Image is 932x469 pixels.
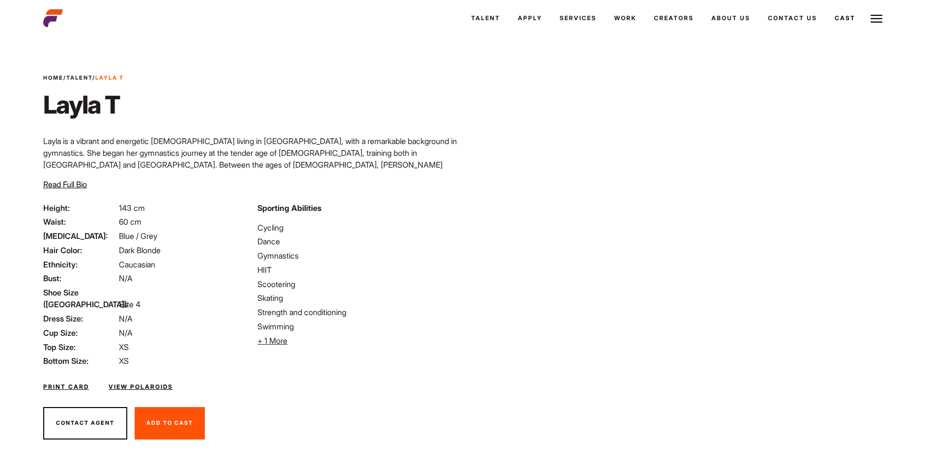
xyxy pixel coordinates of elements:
span: Bust: [43,272,117,284]
span: Dark Blonde [119,245,161,255]
a: About Us [703,5,759,31]
span: + 1 More [257,336,287,346]
span: Height: [43,202,117,214]
h1: Layla T [43,90,124,119]
span: Cup Size: [43,327,117,339]
a: View Polaroids [109,382,173,391]
span: / / [43,74,124,82]
span: Size 4 [119,299,141,309]
span: Caucasian [119,260,155,269]
span: 143 cm [119,203,145,213]
a: Talent [462,5,509,31]
button: Read Full Bio [43,178,87,190]
li: Strength and conditioning [257,306,460,318]
span: Hair Color: [43,244,117,256]
li: Skating [257,292,460,304]
p: Layla is a vibrant and energetic [DEMOGRAPHIC_DATA] living in [GEOGRAPHIC_DATA], with a remarkabl... [43,135,460,206]
span: Shoe Size ([GEOGRAPHIC_DATA]): [43,287,117,310]
span: XS [119,356,129,366]
span: Ethnicity: [43,259,117,270]
a: Apply [509,5,551,31]
span: Dress Size: [43,313,117,324]
span: Read Full Bio [43,179,87,189]
span: Blue / Grey [119,231,157,241]
button: Add To Cast [135,407,205,440]
a: Services [551,5,605,31]
a: Print Card [43,382,89,391]
span: XS [119,342,129,352]
img: cropped-aefm-brand-fav-22-square.png [43,8,63,28]
li: HIIT [257,264,460,276]
span: Waist: [43,216,117,228]
strong: Layla T [95,74,124,81]
span: 60 cm [119,217,141,227]
li: Scootering [257,278,460,290]
strong: Sporting Abilities [257,203,321,213]
button: Contact Agent [43,407,127,440]
a: Talent [66,74,92,81]
span: N/A [119,314,133,323]
a: Contact Us [759,5,826,31]
li: Gymnastics [257,250,460,262]
span: Add To Cast [146,419,193,426]
li: Cycling [257,222,460,234]
img: Burger icon [871,13,882,25]
a: Work [605,5,645,31]
span: N/A [119,328,133,338]
a: Creators [645,5,703,31]
span: N/A [119,273,133,283]
a: Cast [826,5,864,31]
a: Home [43,74,63,81]
li: Swimming [257,321,460,332]
span: [MEDICAL_DATA]: [43,230,117,242]
span: Top Size: [43,341,117,353]
span: Bottom Size: [43,355,117,367]
li: Dance [257,235,460,247]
